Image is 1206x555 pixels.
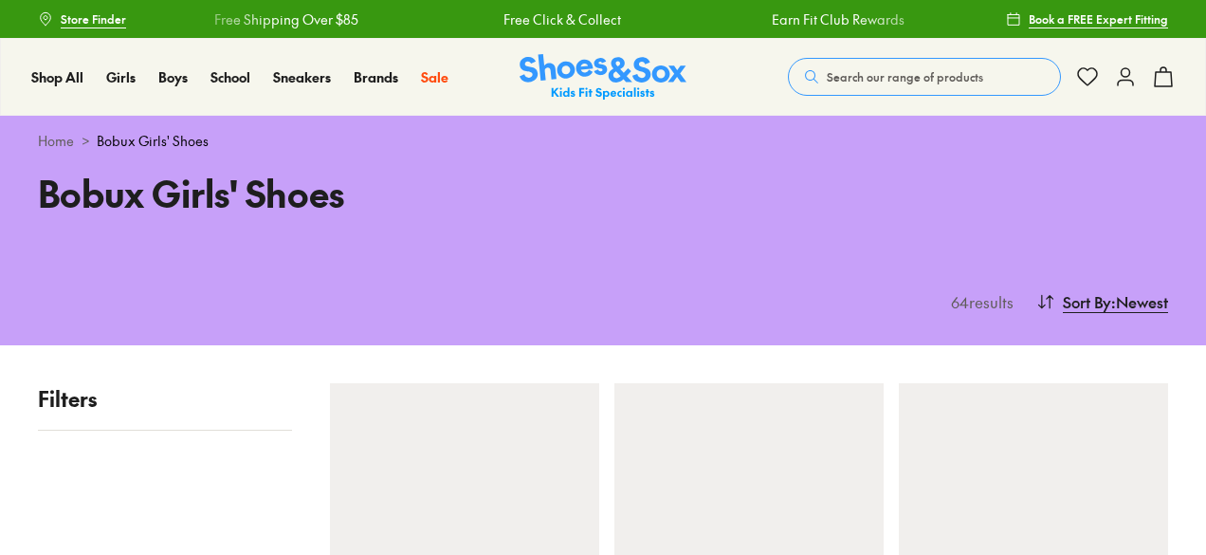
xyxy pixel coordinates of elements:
span: Boys [158,67,188,86]
span: Shop All [31,67,83,86]
a: Free Click & Collect [503,9,621,29]
span: School [210,67,250,86]
span: Search our range of products [827,68,983,85]
a: Home [38,131,74,151]
a: Girls [106,67,136,87]
a: Earn Fit Club Rewards [771,9,904,29]
a: Store Finder [38,2,126,36]
span: Store Finder [61,10,126,28]
a: Sale [421,67,448,87]
div: > [38,131,1168,151]
a: Shop All [31,67,83,87]
a: Shoes & Sox [520,54,686,101]
a: Brands [354,67,398,87]
a: Free Shipping Over $85 [214,9,358,29]
span: Brands [354,67,398,86]
button: Sort By:Newest [1036,281,1168,323]
p: Filters [38,383,292,415]
button: Search our range of products [788,58,1061,96]
a: Sneakers [273,67,331,87]
h1: Bobux Girls' Shoes [38,166,580,220]
p: 64 results [943,290,1014,313]
span: Bobux Girls' Shoes [97,131,209,151]
span: Girls [106,67,136,86]
span: Sale [421,67,448,86]
img: SNS_Logo_Responsive.svg [520,54,686,101]
a: Boys [158,67,188,87]
span: Book a FREE Expert Fitting [1029,10,1168,28]
a: School [210,67,250,87]
a: Book a FREE Expert Fitting [1006,2,1168,36]
span: Sort By [1063,290,1111,313]
span: : Newest [1111,290,1168,313]
span: Sneakers [273,67,331,86]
